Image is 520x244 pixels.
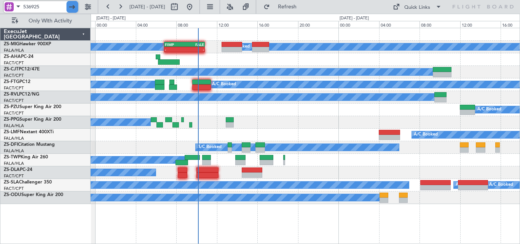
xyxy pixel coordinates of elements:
[4,180,52,185] a: ZS-SLAChallenger 350
[4,142,18,147] span: ZS-DFI
[389,1,445,13] button: Quick Links
[4,173,24,179] a: FACT/CPT
[4,186,24,191] a: FACT/CPT
[4,92,39,97] a: ZS-RVLPC12/NG
[456,179,480,191] div: A/C Booked
[4,142,55,147] a: ZS-DFICitation Mustang
[129,3,165,10] span: [DATE] - [DATE]
[420,21,460,28] div: 08:00
[96,15,126,22] div: [DATE] - [DATE]
[217,21,257,28] div: 12:00
[338,21,379,28] div: 00:00
[20,18,80,24] span: Only With Activity
[4,117,19,122] span: ZS-PPG
[136,21,176,28] div: 04:00
[4,80,19,84] span: ZS-FTG
[379,21,420,28] div: 04:00
[4,92,19,97] span: ZS-RVL
[4,98,24,104] a: FACT/CPT
[340,15,369,22] div: [DATE] - [DATE]
[489,179,513,191] div: A/C Booked
[4,73,24,78] a: FACT/CPT
[198,142,222,153] div: A/C Booked
[4,48,24,53] a: FALA/HLA
[23,1,67,13] input: Trip Number
[4,42,19,46] span: ZS-MIG
[95,21,136,28] div: 00:00
[4,105,61,109] a: ZS-PZUSuper King Air 200
[4,148,24,154] a: FALA/HLA
[4,105,19,109] span: ZS-PZU
[4,123,24,129] a: FALA/HLA
[4,193,21,197] span: ZS-ODU
[404,4,430,11] div: Quick Links
[185,42,204,47] div: FALE
[4,67,19,72] span: ZS-CJT
[4,85,24,91] a: FACT/CPT
[4,130,20,134] span: ZS-LMF
[4,167,32,172] a: ZS-DLAPC-24
[4,167,20,172] span: ZS-DLA
[185,47,204,52] div: -
[4,117,61,122] a: ZS-PPGSuper King Air 200
[4,110,24,116] a: FACT/CPT
[477,104,501,115] div: A/C Booked
[4,155,48,159] a: ZS-TWPKing Air 260
[4,80,30,84] a: ZS-FTGPC12
[298,21,338,28] div: 20:00
[4,161,24,166] a: FALA/HLA
[4,136,24,141] a: FALA/HLA
[8,15,83,27] button: Only With Activity
[460,21,501,28] div: 12:00
[4,180,19,185] span: ZS-SLA
[4,54,21,59] span: ZS-AHA
[176,21,217,28] div: 08:00
[212,79,236,90] div: A/C Booked
[165,47,184,52] div: -
[4,67,40,72] a: ZS-CJTPC12/47E
[4,54,33,59] a: ZS-AHAPC-24
[4,60,24,66] a: FACT/CPT
[4,193,63,197] a: ZS-ODUSuper King Air 200
[260,1,306,13] button: Refresh
[414,129,438,140] div: A/C Booked
[4,130,54,134] a: ZS-LMFNextant 400XTi
[271,4,303,10] span: Refresh
[4,155,21,159] span: ZS-TWP
[4,42,51,46] a: ZS-MIGHawker 900XP
[165,42,184,47] div: FIMP
[257,21,298,28] div: 16:00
